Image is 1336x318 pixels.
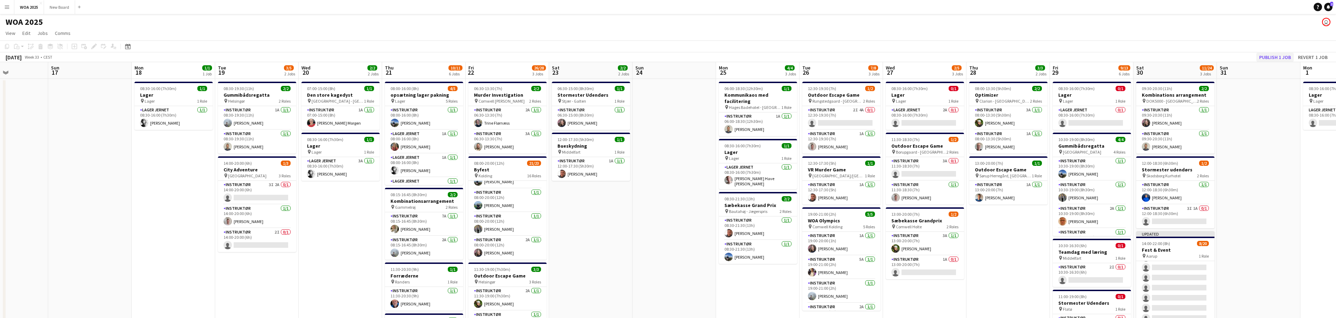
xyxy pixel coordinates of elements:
[886,232,964,256] app-card-role: Instruktør3A1/113:00-20:00 (7h)[PERSON_NAME]
[886,181,964,205] app-card-role: Instruktør1/111:30-18:30 (7h)[PERSON_NAME]
[724,196,755,201] span: 08:30-21:30 (13h)
[385,273,463,279] h3: Forræderne
[1136,231,1214,237] div: Updated
[1116,294,1125,299] span: 0/1
[55,30,71,36] span: Comms
[6,30,15,36] span: View
[301,82,380,130] app-job-card: 07:00-15:00 (8h)1/1Den store kagedyst [GEOGRAPHIC_DATA] - [GEOGRAPHIC_DATA]1 RoleInstruktør1A1/10...
[218,156,296,252] app-job-card: 14:00-20:00 (6h)1/3City Adventure [GEOGRAPHIC_DATA]3 RolesInstruktør3I2A0/114:00-20:00 (6h) Instr...
[448,267,458,272] span: 1/1
[364,137,374,142] span: 1/1
[808,212,836,217] span: 19:00-21:00 (2h)
[1053,82,1131,130] div: 08:30-16:00 (7h30m)0/1Lager Lager1 RoleLager Jernet0/108:30-16:00 (7h30m)
[802,106,881,130] app-card-role: Instruktør2I4A0/112:30-19:30 (7h)
[385,130,463,154] app-card-role: Lager Jernet1A1/108:00-16:00 (8h)[PERSON_NAME]
[479,173,492,178] span: Kolding
[802,156,881,205] app-job-card: 12:30-17:30 (5h)1/1VR Murder Game [GEOGRAPHIC_DATA]/[GEOGRAPHIC_DATA]1 RoleInstruktør1A1/112:30-1...
[385,212,463,236] app-card-role: Instruktør7A1/108:15-16:45 (8h30m)[PERSON_NAME]
[468,167,547,173] h3: Byfest
[218,205,296,228] app-card-role: Instruktør1/114:00-20:00 (6h)[PERSON_NAME]
[468,82,547,154] app-job-card: 06:30-13:30 (7h)2/2Murder Investigation Comwell [PERSON_NAME]2 RolesInstruktør2A1/106:30-13:30 (7...
[886,106,964,130] app-card-role: Lager Jernet2A0/108:30-16:00 (7h30m)
[529,98,541,104] span: 2 Roles
[552,65,560,71] span: Sat
[719,216,797,240] app-card-role: Instruktør1/108:30-21:30 (13h)[PERSON_NAME]
[1116,86,1125,91] span: 0/1
[969,82,1047,154] div: 08:00-13:30 (5h30m)2/2Optimizer Clarion - [GEOGRAPHIC_DATA]2 RolesInstruktør3A1/108:00-13:30 (5h3...
[781,156,791,161] span: 1 Role
[896,98,906,104] span: Lager
[1330,2,1333,6] span: 2
[719,149,797,155] h3: Lager
[808,86,836,91] span: 12:30-19:30 (7h)
[947,224,958,229] span: 2 Roles
[802,207,881,311] app-job-card: 19:00-21:00 (2h)5/5WOA Olympics Comwell Kolding5 RolesInstruktør1A1/119:00-20:00 (1h)[PERSON_NAME...
[197,86,207,91] span: 1/1
[385,82,463,185] app-job-card: 08:00-16:00 (8h)4/5opsætning lager pakning Lager5 RolesInstruktør1/108:00-16:00 (8h)[PERSON_NAME]...
[1199,253,1209,259] span: 1 Role
[479,98,525,104] span: Comwell [PERSON_NAME]
[224,161,252,166] span: 14:00-20:00 (6h)
[891,86,928,91] span: 08:30-16:00 (7h30m)
[134,82,213,130] app-job-card: 08:30-16:00 (7h30m)1/1Lager Lager1 RoleLager Jernet1/108:30-16:00 (7h30m)[PERSON_NAME]
[385,106,463,130] app-card-role: Instruktør1/108:00-16:00 (8h)[PERSON_NAME]
[1136,181,1214,205] app-card-role: Instruktør1/112:00-18:30 (6h30m)[PERSON_NAME]
[969,92,1047,98] h3: Optimizer
[719,139,797,189] div: 08:30-16:00 (7h30m)1/1Lager Lager1 RoleLager Jernet1/108:30-16:00 (7h30m)[PERSON_NAME] Have [PERS...
[479,279,495,284] span: Helsingør
[1136,106,1214,130] app-card-role: Instruktør1/109:30-20:30 (11h)[PERSON_NAME]
[395,205,416,210] span: Gammelrøj
[390,192,427,197] span: 08:15-16:45 (8h30m)
[886,256,964,279] app-card-role: Instruktør1A0/113:00-20:00 (7h)
[1058,137,1095,142] span: 10:30-19:00 (8h30m)
[802,82,881,154] app-job-card: 12:30-19:30 (7h)1/2Outdoor Escape Game Rungstedgaard - [GEOGRAPHIC_DATA]2 RolesInstruktør2I4A0/11...
[557,137,594,142] span: 12:00-17:30 (5h30m)
[975,86,1011,91] span: 08:00-13:30 (5h30m)
[23,54,41,60] span: Week 33
[782,196,791,201] span: 2/2
[1146,98,1197,104] span: DOK5000 - [GEOGRAPHIC_DATA]
[552,106,630,130] app-card-role: Instruktør1/106:30-15:00 (8h30m)[PERSON_NAME]
[886,143,964,149] h3: Outdoor Escape Game
[385,262,463,311] div: 11:30-20:30 (9h)1/1Forræderne Randers1 RoleInstruktør1/111:30-20:30 (9h)[PERSON_NAME]
[301,92,380,98] h3: Den store kagedyst
[385,177,463,201] app-card-role: Lager Jernet1/108:00-16:00 (8h)
[307,137,343,142] span: 08:30-16:00 (7h30m)
[140,86,176,91] span: 08:30-16:00 (7h30m)
[1136,247,1214,253] h3: Fest & Event
[1063,256,1081,261] span: Middelfart
[364,98,374,104] span: 1 Role
[1053,228,1131,252] app-card-role: Instruktør1/110:30-19:00 (8h30m)
[1136,156,1214,228] div: 12:00-18:30 (6h30m)1/2Stormester udendørs Skodsborg Kurhotel2 RolesInstruktør1/112:00-18:30 (6h30...
[969,156,1047,205] div: 13:00-20:00 (7h)1/1Outdoor Escape Game Sørup Herregård, [GEOGRAPHIC_DATA]1 RoleInstruktør1A1/113:...
[281,161,291,166] span: 1/3
[802,167,881,173] h3: VR Murder Game
[719,240,797,264] app-card-role: Instruktør1/108:30-21:30 (13h)[PERSON_NAME]
[385,198,463,204] h3: Kombinationsarrangement
[390,267,419,272] span: 11:30-20:30 (9h)
[969,106,1047,130] app-card-role: Instruktør3A1/108:00-13:30 (5h30m)[PERSON_NAME]
[891,137,920,142] span: 11:30-18:30 (7h)
[1053,239,1131,287] app-job-card: 10:30-16:30 (6h)0/1Teamdag med læring Middelfart1 RoleInstruktør2I0/110:30-16:30 (6h)
[1324,3,1333,11] a: 2
[891,212,920,217] span: 13:00-20:00 (7h)
[896,149,947,155] span: Borupgaard - [GEOGRAPHIC_DATA]
[812,224,842,229] span: Comwell Kolding
[552,92,630,98] h3: Stormester Udendørs
[1053,249,1131,255] h3: Teamdag med læring
[1197,173,1209,178] span: 2 Roles
[301,143,380,149] h3: Lager
[1032,161,1042,166] span: 1/1
[808,161,836,166] span: 12:30-17:30 (5h)
[145,98,155,104] span: Lager
[228,173,267,178] span: [GEOGRAPHIC_DATA]
[1256,53,1294,62] button: Publish 1 job
[218,82,296,154] app-job-card: 08:30-19:30 (11h)2/2Gummibådsregatta Helsingør2 RolesInstruktør1A1/108:30-19:30 (11h)[PERSON_NAME...
[1136,130,1214,154] app-card-role: Instruktør1/109:30-20:30 (11h)[PERSON_NAME]
[947,149,958,155] span: 2 Roles
[446,98,458,104] span: 5 Roles
[552,82,630,130] div: 06:30-15:00 (8h30m)1/1Stormester Udendørs Stjær - Galten1 RoleInstruktør1/106:30-15:00 (8h30m)[PE...
[364,86,374,91] span: 1/1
